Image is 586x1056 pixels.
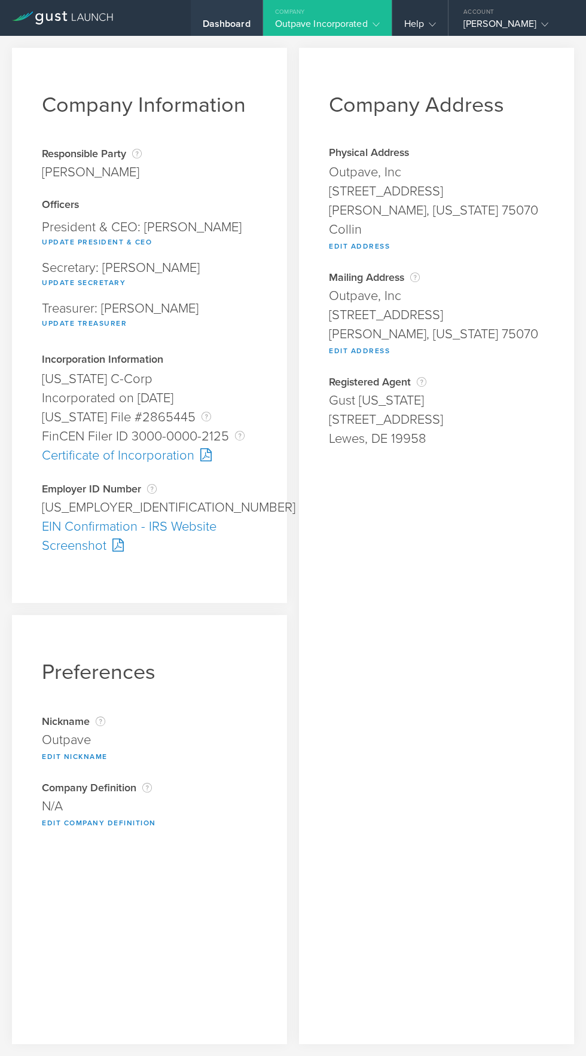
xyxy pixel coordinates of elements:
[42,517,257,555] div: EIN Confirmation - IRS Website Screenshot
[329,163,544,182] div: Outpave, Inc
[42,163,142,182] div: [PERSON_NAME]
[329,305,544,325] div: [STREET_ADDRESS]
[329,391,544,410] div: Gust [US_STATE]
[42,408,257,427] div: [US_STATE] File #2865445
[329,325,544,344] div: [PERSON_NAME], [US_STATE] 75070
[329,92,544,118] h1: Company Address
[42,446,257,465] div: Certificate of Incorporation
[42,659,257,685] h1: Preferences
[42,296,257,336] div: Treasurer: [PERSON_NAME]
[42,498,257,517] div: [US_EMPLOYER_IDENTIFICATION_NUMBER]
[329,201,544,220] div: [PERSON_NAME], [US_STATE] 75070
[42,235,152,249] button: Update President & CEO
[526,999,586,1056] iframe: Chat Widget
[42,388,257,408] div: Incorporated on [DATE]
[42,427,257,446] div: FinCEN Filer ID 3000-0000-2125
[42,200,257,212] div: Officers
[42,255,257,296] div: Secretary: [PERSON_NAME]
[275,18,380,36] div: Outpave Incorporated
[329,344,390,358] button: Edit Address
[203,18,251,36] div: Dashboard
[42,276,126,290] button: Update Secretary
[42,816,156,830] button: Edit Company Definition
[42,483,257,495] div: Employer ID Number
[42,797,257,816] div: N/A
[329,220,544,239] div: Collin
[42,316,127,330] button: Update Treasurer
[42,715,257,727] div: Nickname
[329,271,544,283] div: Mailing Address
[42,354,257,366] div: Incorporation Information
[42,92,257,118] h1: Company Information
[42,749,108,764] button: Edit Nickname
[404,18,436,36] div: Help
[42,782,257,794] div: Company Definition
[329,148,544,160] div: Physical Address
[42,730,257,749] div: Outpave
[42,215,257,255] div: President & CEO: [PERSON_NAME]
[329,429,544,448] div: Lewes, DE 19958
[329,182,544,201] div: [STREET_ADDRESS]
[329,410,544,429] div: [STREET_ADDRESS]
[329,376,544,388] div: Registered Agent
[329,239,390,253] button: Edit Address
[329,286,544,305] div: Outpave, Inc
[42,369,257,388] div: [US_STATE] C-Corp
[463,18,565,36] div: [PERSON_NAME]
[42,148,142,160] div: Responsible Party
